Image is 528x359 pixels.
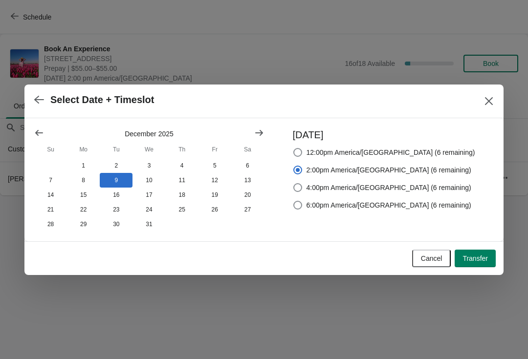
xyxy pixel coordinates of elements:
[307,165,471,175] span: 2:00pm America/[GEOGRAPHIC_DATA] (6 remaining)
[132,158,165,173] button: Wednesday December 3 2025
[132,217,165,232] button: Wednesday December 31 2025
[34,141,67,158] th: Sunday
[67,217,100,232] button: Monday December 29 2025
[307,148,475,157] span: 12:00pm America/[GEOGRAPHIC_DATA] (6 remaining)
[100,141,132,158] th: Tuesday
[166,158,198,173] button: Thursday December 4 2025
[231,141,264,158] th: Saturday
[166,202,198,217] button: Thursday December 25 2025
[198,158,231,173] button: Friday December 5 2025
[132,141,165,158] th: Wednesday
[231,173,264,188] button: Saturday December 13 2025
[231,188,264,202] button: Saturday December 20 2025
[100,217,132,232] button: Tuesday December 30 2025
[67,141,100,158] th: Monday
[166,188,198,202] button: Thursday December 18 2025
[166,173,198,188] button: Thursday December 11 2025
[132,202,165,217] button: Wednesday December 24 2025
[198,188,231,202] button: Friday December 19 2025
[293,128,475,142] h3: [DATE]
[100,188,132,202] button: Tuesday December 16 2025
[132,188,165,202] button: Wednesday December 17 2025
[67,202,100,217] button: Monday December 22 2025
[67,188,100,202] button: Monday December 15 2025
[412,250,451,267] button: Cancel
[30,124,48,142] button: Show previous month, November 2025
[132,173,165,188] button: Wednesday December 10 2025
[307,183,471,192] span: 4:00pm America/[GEOGRAPHIC_DATA] (6 remaining)
[231,202,264,217] button: Saturday December 27 2025
[480,92,498,110] button: Close
[100,173,132,188] button: Tuesday December 9 2025
[250,124,268,142] button: Show next month, January 2026
[198,173,231,188] button: Friday December 12 2025
[231,158,264,173] button: Saturday December 6 2025
[67,173,100,188] button: Monday December 8 2025
[307,200,471,210] span: 6:00pm America/[GEOGRAPHIC_DATA] (6 remaining)
[100,158,132,173] button: Tuesday December 2 2025
[455,250,496,267] button: Transfer
[198,202,231,217] button: Friday December 26 2025
[34,217,67,232] button: Sunday December 28 2025
[34,188,67,202] button: Sunday December 14 2025
[34,173,67,188] button: Sunday December 7 2025
[462,254,488,262] span: Transfer
[166,141,198,158] th: Thursday
[100,202,132,217] button: Tuesday December 23 2025
[67,158,100,173] button: Monday December 1 2025
[50,94,154,106] h2: Select Date + Timeslot
[198,141,231,158] th: Friday
[34,202,67,217] button: Sunday December 21 2025
[421,254,442,262] span: Cancel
